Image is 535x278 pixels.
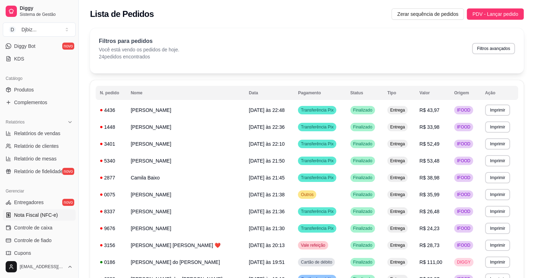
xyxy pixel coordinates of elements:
span: Finalizado [352,192,374,197]
span: [DATE] às 22:36 [249,124,285,130]
th: Data [244,86,294,100]
button: Filtros avançados [472,43,515,54]
span: Transferência Pix [299,226,335,231]
span: Entrega [389,158,406,164]
td: [PERSON_NAME] [PERSON_NAME] ❤️ [127,237,245,254]
span: Relatório de clientes [14,143,59,150]
div: 3156 [100,242,122,249]
span: Relatório de mesas [14,155,57,162]
a: Entregadoresnovo [3,197,76,208]
th: Valor [415,86,450,100]
a: Produtos [3,84,76,95]
span: Zerar sequência de pedidos [397,10,458,18]
span: Diggy [20,5,73,12]
span: Entrega [389,107,406,113]
span: IFOOD [456,175,472,181]
div: Gerenciar [3,185,76,197]
span: Entrega [389,242,406,248]
span: Entregadores [14,199,44,206]
td: [PERSON_NAME] [127,152,245,169]
a: KDS [3,53,76,64]
button: [EMAIL_ADDRESS][DOMAIN_NAME] [3,258,76,275]
button: Imprimir [485,240,510,251]
span: Controle de caixa [14,224,52,231]
div: 9676 [100,225,122,232]
a: Controle de fiado [3,235,76,246]
div: 4436 [100,107,122,114]
span: Entrega [389,141,406,147]
span: R$ 53,48 [419,158,439,164]
a: Nota Fiscal (NFC-e) [3,209,76,221]
span: Entrega [389,175,406,181]
span: Finalizado [352,226,374,231]
span: IFOOD [456,226,472,231]
button: Imprimir [485,121,510,133]
span: [DATE] às 19:51 [249,259,285,265]
button: Imprimir [485,189,510,200]
span: [DATE] às 22:10 [249,141,285,147]
td: [PERSON_NAME] do [PERSON_NAME] [127,254,245,271]
span: Transferência Pix [299,141,335,147]
span: KDS [14,55,24,62]
th: Tipo [383,86,415,100]
th: Status [346,86,383,100]
span: Finalizado [352,242,374,248]
span: IFOOD [456,209,472,214]
span: Entrega [389,226,406,231]
span: [DATE] às 21:38 [249,192,285,197]
span: Entrega [389,124,406,130]
span: [DATE] às 21:36 [249,209,285,214]
span: Entrega [389,192,406,197]
span: Finalizado [352,141,374,147]
span: Finalizado [352,107,374,113]
button: Imprimir [485,105,510,116]
th: Nome [127,86,245,100]
div: 2877 [100,174,122,181]
span: Cartão de débito [299,259,333,265]
span: IFOOD [456,124,472,130]
td: [PERSON_NAME] [127,135,245,152]
th: Origem [450,86,481,100]
span: IFOOD [456,107,472,113]
a: Controle de caixa [3,222,76,233]
span: Controle de fiado [14,237,52,244]
th: Ação [481,86,518,100]
td: Camila Baixo [127,169,245,186]
p: Você está vendo os pedidos de hoje. [99,46,179,53]
span: R$ 38,98 [419,175,439,181]
td: [PERSON_NAME] [127,186,245,203]
span: Diggy Bot [14,43,36,50]
span: Entrega [389,209,406,214]
span: R$ 35,99 [419,192,439,197]
th: Pagamento [294,86,346,100]
span: [DATE] às 20:13 [249,242,285,248]
span: IFOOD [456,242,472,248]
span: Relatórios [6,119,25,125]
span: [DATE] às 21:45 [249,175,285,181]
a: Complementos [3,97,76,108]
button: Imprimir [485,138,510,150]
button: Imprimir [485,155,510,166]
td: [PERSON_NAME] [127,220,245,237]
span: Finalizado [352,259,374,265]
span: Entrega [389,259,406,265]
th: N. pedido [96,86,127,100]
a: Relatório de fidelidadenovo [3,166,76,177]
span: Transferência Pix [299,107,335,113]
a: Relatório de clientes [3,140,76,152]
span: R$ 33,98 [419,124,439,130]
span: R$ 52,49 [419,141,439,147]
div: Djbiz ... [21,26,37,33]
a: Cupons [3,247,76,259]
button: Imprimir [485,172,510,183]
div: Catálogo [3,73,76,84]
span: Cupons [14,249,31,257]
span: IFOOD [456,141,472,147]
span: [EMAIL_ADDRESS][DOMAIN_NAME] [20,264,64,270]
button: Imprimir [485,223,510,234]
span: R$ 26,48 [419,209,439,214]
span: R$ 28,73 [419,242,439,248]
span: R$ 43,97 [419,107,439,113]
p: Filtros para pedidos [99,37,179,45]
span: IFOOD [456,158,472,164]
